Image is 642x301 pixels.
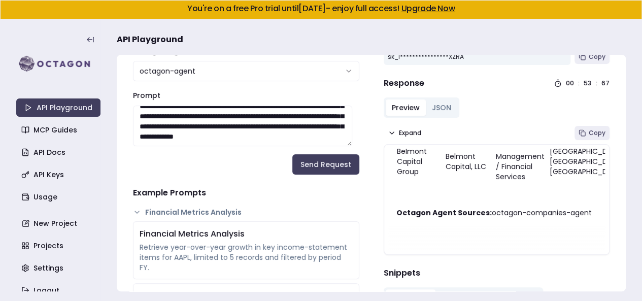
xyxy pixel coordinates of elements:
[117,34,183,46] span: API Playground
[566,79,574,87] div: 00
[575,126,610,140] button: Copy
[589,53,605,61] span: Copy
[396,208,492,218] strong: Octagon Agent Sources:
[399,129,421,137] span: Expand
[133,90,160,101] label: Prompt
[445,115,495,208] td: Belmont Capital, LLC
[384,267,610,279] h4: Snippets
[140,228,353,240] div: Financial Metrics Analysis
[17,188,102,206] a: Usage
[575,50,610,64] button: Copy
[17,165,102,184] a: API Keys
[495,115,549,208] td: Asset Management / Financial Services
[292,154,359,175] button: Send Request
[140,242,353,273] div: Retrieve year-over-year growth in key income-statement items for AAPL, limited to 5 records and f...
[384,126,425,140] button: Expand
[596,79,597,87] div: :
[17,121,102,139] a: MCP Guides
[384,77,424,89] h4: Response
[601,79,610,87] div: 67
[386,99,426,116] button: Preview
[396,208,597,218] p: octagon-companies-agent
[17,281,102,299] a: Logout
[133,187,359,199] h4: Example Prompts
[17,143,102,161] a: API Docs
[589,129,605,137] span: Copy
[396,115,445,208] td: Belmont Capital Group
[584,79,592,87] div: 53
[16,98,100,117] a: API Playground
[401,3,455,14] a: Upgrade Now
[549,115,626,208] td: [GEOGRAPHIC_DATA], [GEOGRAPHIC_DATA], [GEOGRAPHIC_DATA]
[426,99,457,116] button: JSON
[17,214,102,232] a: New Project
[16,54,100,74] img: logo-rect-yK7x_WSZ.svg
[133,207,359,217] button: Financial Metrics Analysis
[17,259,102,277] a: Settings
[9,5,633,13] h5: You're on a free Pro trial until [DATE] - enjoy full access!
[17,237,102,255] a: Projects
[578,79,580,87] div: :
